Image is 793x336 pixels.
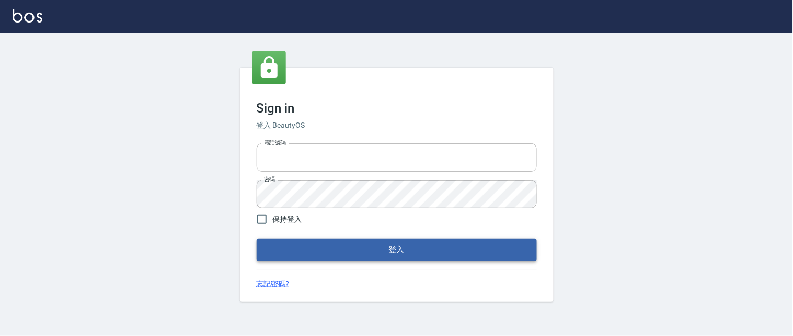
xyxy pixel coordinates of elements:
[13,9,42,23] img: Logo
[273,214,302,225] span: 保持登入
[257,239,537,261] button: 登入
[264,139,286,147] label: 電話號碼
[257,101,537,116] h3: Sign in
[257,120,537,131] h6: 登入 BeautyOS
[264,175,275,183] label: 密碼
[257,278,290,289] a: 忘記密碼?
